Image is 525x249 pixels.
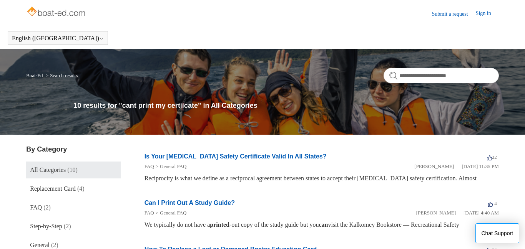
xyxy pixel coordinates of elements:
[12,35,104,42] button: English ([GEOGRAPHIC_DATA])
[384,68,499,83] input: Search
[160,210,186,216] a: General FAQ
[145,200,235,206] a: Can I Print Out A Study Guide?
[154,209,187,217] li: General FAQ
[462,163,498,169] time: 04/01/2022, 23:35
[30,185,76,192] span: Replacement Card
[26,180,121,197] a: Replacement Card (4)
[51,242,58,248] span: (2)
[319,221,328,228] em: can
[30,204,42,211] span: FAQ
[145,209,154,217] li: FAQ
[26,218,121,235] a: Step-by-Step (2)
[154,163,187,170] li: General FAQ
[26,73,43,78] a: Boat-Ed
[30,242,50,248] span: General
[210,221,229,228] em: printed
[73,101,498,111] h1: 10 results for "cant print my certiicate" in All Categories
[416,209,456,217] li: [PERSON_NAME]
[488,201,497,206] span: -4
[26,73,44,78] li: Boat-Ed
[145,220,499,229] div: We typically do not have a -out copy of the study guide but you visit the Kalkomey Bookstore — Re...
[26,144,121,155] h3: By Category
[43,204,51,211] span: (2)
[26,199,121,216] a: FAQ (2)
[145,210,154,216] a: FAQ
[26,162,121,178] a: All Categories (10)
[145,174,499,183] div: Reciprocity is what we define as a reciprocal agreement between states to accept their [MEDICAL_D...
[476,9,499,18] a: Sign in
[475,223,520,243] button: Chat Support
[432,10,476,18] a: Submit a request
[64,223,71,229] span: (2)
[487,154,497,160] span: 22
[414,163,454,170] li: [PERSON_NAME]
[145,153,327,160] a: Is Your [MEDICAL_DATA] Safety Certificate Valid In All States?
[30,223,62,229] span: Step-by-Step
[77,185,85,192] span: (4)
[145,163,154,170] li: FAQ
[464,210,499,216] time: 03/16/2022, 04:40
[67,167,78,173] span: (10)
[26,5,87,20] img: Boat-Ed Help Center home page
[44,73,78,78] li: Search results
[30,167,66,173] span: All Categories
[145,163,154,169] a: FAQ
[160,163,186,169] a: General FAQ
